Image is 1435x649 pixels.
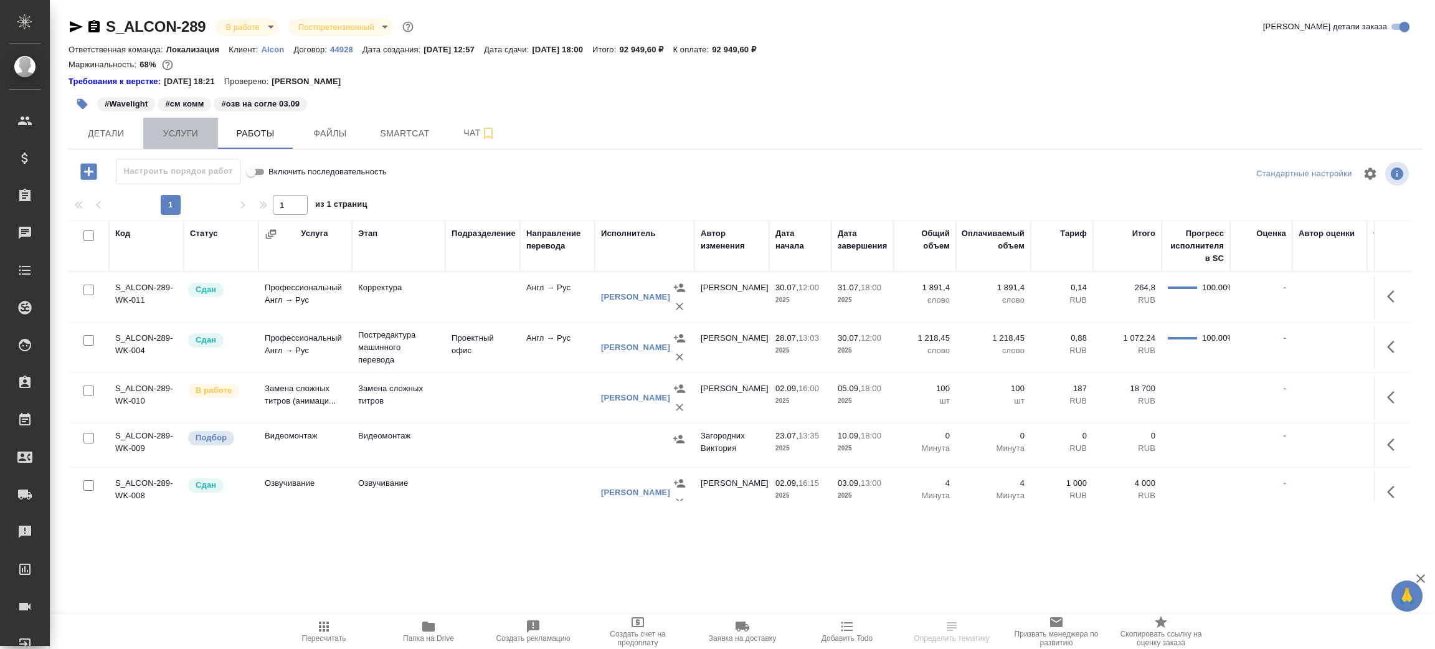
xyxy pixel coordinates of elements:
span: Wavelight [96,98,156,108]
p: слово [900,294,950,306]
button: Назначить [670,379,689,398]
p: Сдан [196,479,216,491]
div: Нажми, чтобы открыть папку с инструкцией [69,75,164,88]
p: Клиент: [229,45,261,54]
p: Дата создания: [362,45,424,54]
div: Файлы [1373,227,1402,240]
p: 1 891,4 [900,282,950,294]
p: 2025 [775,294,825,306]
div: Общий объем [900,227,950,252]
p: 4 000 [1099,477,1155,490]
p: Локализация [166,45,229,54]
p: шт [900,395,950,407]
p: 4 [900,477,950,490]
p: 16:00 [798,384,819,393]
svg: Подписаться [481,126,496,141]
p: RUB [1037,442,1087,455]
p: [DATE] 12:57 [424,45,484,54]
button: Удалить [670,348,689,366]
p: 0 [1099,430,1155,442]
td: [PERSON_NAME] [694,326,769,369]
td: Профессиональный Англ → Рус [258,275,352,319]
div: 100.00% [1202,332,1224,344]
a: Требования к верстке: [69,75,164,88]
span: озв на согле 03.09 [212,98,308,108]
a: - [1284,431,1286,440]
td: [PERSON_NAME] [694,376,769,420]
p: 2025 [838,294,888,306]
span: Услуги [151,126,211,141]
p: [PERSON_NAME] [272,75,350,88]
td: S_ALCON-289-WK-008 [109,471,184,514]
p: Alcon [262,45,294,54]
span: из 1 страниц [315,197,367,215]
button: Назначить [670,278,689,297]
span: Работы [225,126,285,141]
td: Загородних Виктория [694,424,769,467]
button: Скопировать ссылку [87,19,102,34]
p: 1 891,4 [962,282,1025,294]
p: Видеомонтаж [358,430,439,442]
p: RUB [1099,442,1155,455]
p: 05.09, [838,384,861,393]
td: [PERSON_NAME] [694,275,769,319]
p: 264,8 [1099,282,1155,294]
span: Настроить таблицу [1355,159,1385,189]
button: Здесь прячутся важные кнопки [1380,332,1409,362]
p: Минута [962,442,1025,455]
td: Замена сложных титров (анимаци... [258,376,352,420]
p: RUB [1099,344,1155,357]
div: Автор оценки [1299,227,1355,240]
button: Здесь прячутся важные кнопки [1380,477,1409,507]
div: Менеджер проверил работу исполнителя, передает ее на следующий этап [187,332,252,349]
p: #Wavelight [105,98,148,110]
p: 0,88 [1037,332,1087,344]
p: 12:00 [798,283,819,292]
p: #озв на согле 03.09 [221,98,300,110]
a: Alcon [262,44,294,54]
div: Тариф [1060,227,1087,240]
button: Назначить [670,329,689,348]
td: Озвучивание [258,471,352,514]
p: Минута [900,442,950,455]
button: Удалить [670,398,689,417]
button: Удалить [670,297,689,316]
p: Проверено: [224,75,272,88]
p: 02.09, [775,478,798,488]
button: Удалить [670,493,689,511]
p: 2025 [775,344,825,357]
td: S_ALCON-289-WK-011 [109,275,184,319]
div: Оплачиваемый объем [962,227,1025,252]
p: Договор: [293,45,330,54]
div: Исполнитель [601,227,656,240]
p: 18:00 [861,431,881,440]
a: 44928 [330,44,362,54]
div: Направление перевода [526,227,589,252]
p: RUB [1037,490,1087,502]
td: Англ → Рус [520,275,595,319]
p: 187 [1037,382,1087,395]
a: - [1284,384,1286,393]
a: [PERSON_NAME] [601,343,670,352]
p: #см комм [165,98,204,110]
p: 18 700 [1099,382,1155,395]
p: 68% [140,60,159,69]
div: В работе [288,19,393,36]
p: 0 [1037,430,1087,442]
p: RUB [1099,294,1155,306]
p: 03.09, [838,478,861,488]
td: Видеомонтаж [258,424,352,467]
p: RUB [1099,395,1155,407]
p: Корректура [358,282,439,294]
div: Статус [190,227,218,240]
button: В работе [222,22,263,32]
p: RUB [1099,490,1155,502]
a: - [1284,478,1286,488]
span: Smartcat [375,126,435,141]
p: 2025 [838,344,888,357]
p: слово [900,344,950,357]
p: Ответственная команда: [69,45,166,54]
button: Добавить тэг [69,90,96,118]
td: S_ALCON-289-WK-004 [109,326,184,369]
p: 92 949,60 ₽ [619,45,673,54]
